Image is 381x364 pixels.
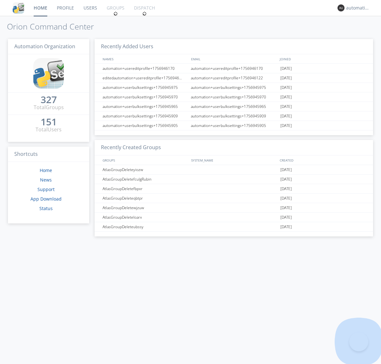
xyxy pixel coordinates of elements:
h3: Shortcuts [8,147,89,162]
span: [DATE] [280,213,292,222]
a: 151 [41,119,57,126]
div: automation+userbulksettings+1756945905 [101,121,189,130]
img: cddb5a64eb264b2086981ab96f4c1ba7 [33,58,64,89]
div: Total Users [36,126,62,133]
div: automation+userbulksettings+1756945970 [101,92,189,102]
h3: Recently Added Users [95,39,373,55]
span: [DATE] [280,165,292,175]
img: 373638.png [338,4,344,11]
div: EMAIL [190,54,278,63]
img: spin.svg [113,11,118,16]
div: automation+userbulksettings+1756945965 [189,102,279,111]
div: AtlasGroupDeletefbpxr [101,184,189,193]
span: [DATE] [280,203,292,213]
a: Home [40,167,52,173]
div: 151 [41,119,57,125]
a: AtlasGroupDeleteyiozw[DATE] [95,165,373,175]
span: [DATE] [280,222,292,232]
a: Support [37,186,55,192]
a: 327 [41,96,57,104]
div: automation+userbulksettings+1756945905 [189,121,279,130]
div: AtlasGroupDeletefculgRubin [101,175,189,184]
a: News [40,177,52,183]
div: automation+userbulksettings+1756945975 [101,83,189,92]
div: automation+usereditprofile+1756946170 [101,64,189,73]
div: automation+usereditprofile+1756946170 [189,64,279,73]
img: cddb5a64eb264b2086981ab96f4c1ba7 [13,2,24,14]
span: [DATE] [280,111,292,121]
div: CREATED [278,156,367,165]
div: automation+userbulksettings+1756945965 [101,102,189,111]
a: automation+userbulksettings+1756945905automation+userbulksettings+1756945905[DATE] [95,121,373,130]
span: [DATE] [280,92,292,102]
div: editedautomation+usereditprofile+1756946122 [101,73,189,83]
div: 327 [41,96,57,103]
div: GROUPS [101,156,188,165]
a: automation+usereditprofile+1756946170automation+usereditprofile+1756946170[DATE] [95,64,373,73]
div: AtlasGroupDeleteqbtpr [101,194,189,203]
a: automation+userbulksettings+1756945975automation+userbulksettings+1756945975[DATE] [95,83,373,92]
a: editedautomation+usereditprofile+1756946122automation+usereditprofile+1756946122[DATE] [95,73,373,83]
div: Total Groups [34,104,64,111]
div: AtlasGroupDeleteyiozw [101,165,189,174]
div: AtlasGroupDeletewjzuw [101,203,189,212]
div: SYSTEM_NAME [190,156,278,165]
div: automation+userbulksettings+1756945970 [189,92,279,102]
div: JOINED [278,54,367,63]
div: automation+userbulksettings+1756945909 [101,111,189,121]
span: [DATE] [280,121,292,130]
div: automation+atlas0018 [346,5,370,11]
div: automation+userbulksettings+1756945975 [189,83,279,92]
div: NAMES [101,54,188,63]
span: [DATE] [280,184,292,194]
div: AtlasGroupDeleteubssy [101,222,189,231]
span: [DATE] [280,175,292,184]
span: [DATE] [280,102,292,111]
a: AtlasGroupDeleteqbtpr[DATE] [95,194,373,203]
h3: Recently Created Groups [95,140,373,156]
span: [DATE] [280,194,292,203]
a: AtlasGroupDeletefbpxr[DATE] [95,184,373,194]
a: AtlasGroupDeletefculgRubin[DATE] [95,175,373,184]
div: automation+usereditprofile+1756946122 [189,73,279,83]
a: App Download [30,196,62,202]
a: AtlasGroupDeleteloarx[DATE] [95,213,373,222]
a: automation+userbulksettings+1756945970automation+userbulksettings+1756945970[DATE] [95,92,373,102]
a: AtlasGroupDeletewjzuw[DATE] [95,203,373,213]
a: AtlasGroupDeleteubssy[DATE] [95,222,373,232]
span: [DATE] [280,73,292,83]
a: automation+userbulksettings+1756945909automation+userbulksettings+1756945909[DATE] [95,111,373,121]
div: AtlasGroupDeleteloarx [101,213,189,222]
img: spin.svg [142,11,147,16]
span: [DATE] [280,83,292,92]
a: Status [39,205,53,211]
span: Automation Organization [14,43,75,50]
span: [DATE] [280,64,292,73]
a: automation+userbulksettings+1756945965automation+userbulksettings+1756945965[DATE] [95,102,373,111]
iframe: Toggle Customer Support [349,332,368,351]
div: automation+userbulksettings+1756945909 [189,111,279,121]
